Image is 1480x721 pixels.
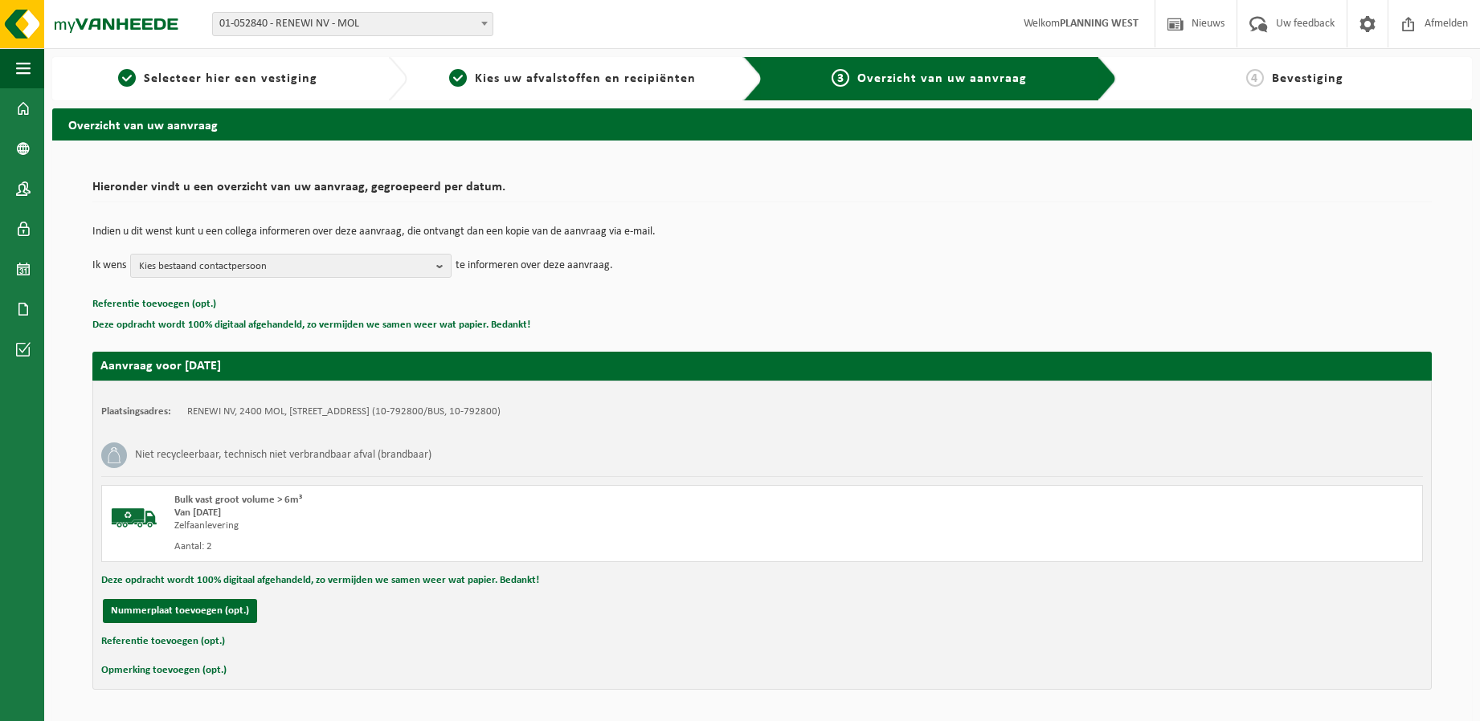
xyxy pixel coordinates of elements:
span: Kies uw afvalstoffen en recipiënten [475,72,696,85]
img: BL-SO-LV.png [110,494,158,542]
iframe: chat widget [8,686,268,721]
p: te informeren over deze aanvraag. [456,254,613,278]
button: Deze opdracht wordt 100% digitaal afgehandeld, zo vermijden we samen weer wat papier. Bedankt! [101,570,539,591]
p: Indien u dit wenst kunt u een collega informeren over deze aanvraag, die ontvangt dan een kopie v... [92,226,1432,238]
button: Referentie toevoegen (opt.) [92,294,216,315]
span: 3 [832,69,849,87]
div: Aantal: 2 [174,540,827,553]
a: 1Selecteer hier een vestiging [60,69,375,88]
span: 01-052840 - RENEWI NV - MOL [212,12,493,36]
button: Opmerking toevoegen (opt.) [101,660,227,681]
strong: Plaatsingsadres: [101,406,171,417]
span: Selecteer hier een vestiging [144,72,317,85]
strong: PLANNING WEST [1060,18,1139,30]
h3: Niet recycleerbaar, technisch niet verbrandbaar afval (brandbaar) [135,442,431,468]
strong: Van [DATE] [174,507,221,518]
span: Kies bestaand contactpersoon [139,255,430,279]
span: 4 [1246,69,1264,87]
td: RENEWI NV, 2400 MOL, [STREET_ADDRESS] (10-792800/BUS, 10-792800) [187,405,501,418]
span: 2 [449,69,467,87]
span: Overzicht van uw aanvraag [857,72,1027,85]
span: 01-052840 - RENEWI NV - MOL [213,13,493,35]
a: 2Kies uw afvalstoffen en recipiënten [415,69,730,88]
button: Referentie toevoegen (opt.) [101,631,225,652]
h2: Hieronder vindt u een overzicht van uw aanvraag, gegroepeerd per datum. [92,181,1432,202]
p: Ik wens [92,254,126,278]
div: Zelfaanlevering [174,519,827,532]
h2: Overzicht van uw aanvraag [52,108,1472,140]
button: Deze opdracht wordt 100% digitaal afgehandeld, zo vermijden we samen weer wat papier. Bedankt! [92,315,530,336]
span: Bevestiging [1272,72,1343,85]
button: Kies bestaand contactpersoon [130,254,452,278]
span: Bulk vast groot volume > 6m³ [174,495,302,505]
strong: Aanvraag voor [DATE] [100,360,221,373]
span: 1 [118,69,136,87]
button: Nummerplaat toevoegen (opt.) [103,599,257,623]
